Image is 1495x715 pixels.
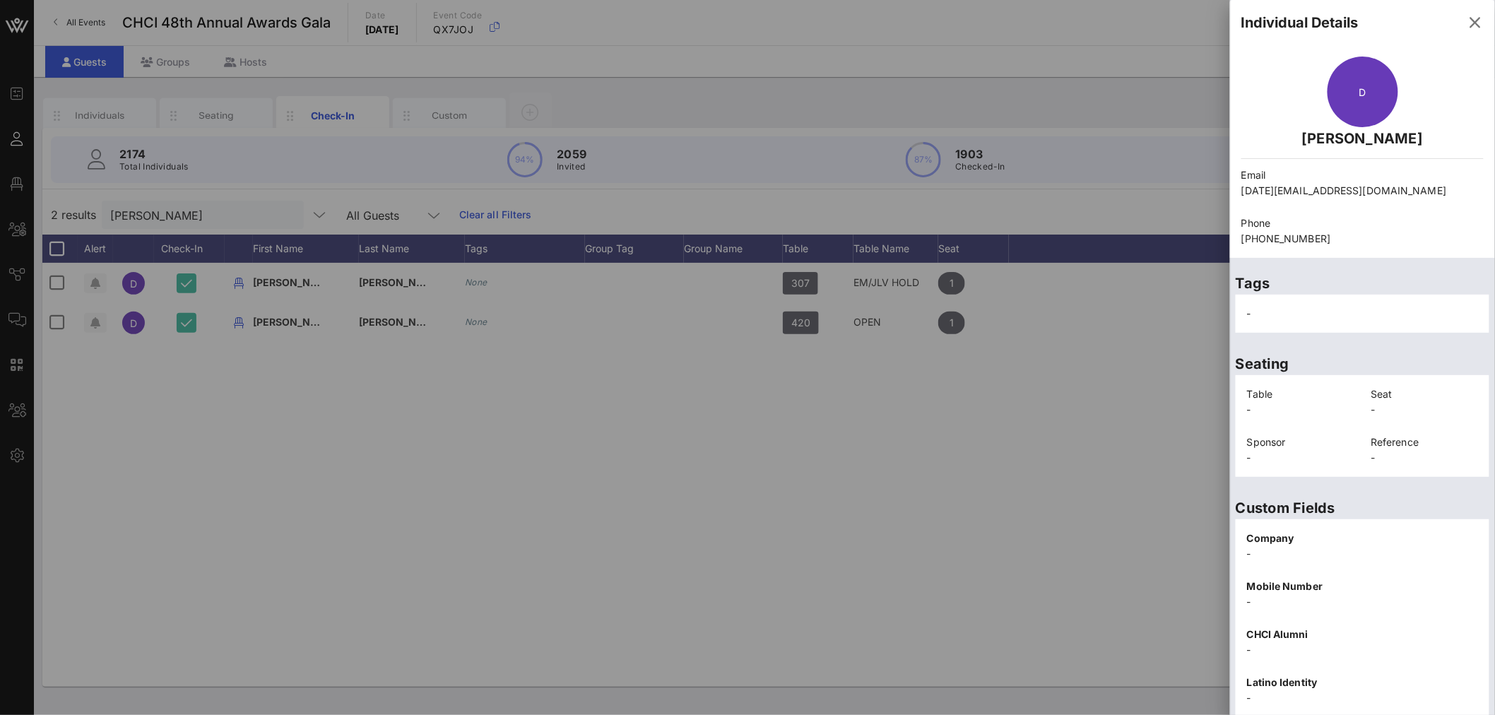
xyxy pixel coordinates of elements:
p: Seating [1236,353,1489,375]
p: - [1247,546,1478,562]
p: Mobile Number [1247,579,1478,594]
p: [DATE][EMAIL_ADDRESS][DOMAIN_NAME] [1241,183,1484,199]
p: - [1371,402,1479,418]
p: [PERSON_NAME] [1241,127,1484,150]
p: [PHONE_NUMBER] [1241,231,1484,247]
p: Tags [1236,272,1489,295]
span: D [1359,86,1366,98]
p: Latino Identity [1247,675,1478,690]
p: Custom Fields [1236,497,1489,519]
p: Table [1247,386,1354,402]
p: - [1247,450,1354,466]
div: Individual Details [1241,12,1359,33]
p: - [1247,642,1478,658]
p: Seat [1371,386,1479,402]
p: - [1247,690,1478,706]
p: Email [1241,167,1484,183]
p: Company [1247,531,1478,546]
p: - [1247,402,1354,418]
p: - [1371,450,1479,466]
p: - [1247,594,1478,610]
p: Reference [1371,435,1479,450]
p: CHCI Alumni [1247,627,1478,642]
p: Sponsor [1247,435,1354,450]
span: - [1247,307,1251,319]
p: Phone [1241,215,1484,231]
